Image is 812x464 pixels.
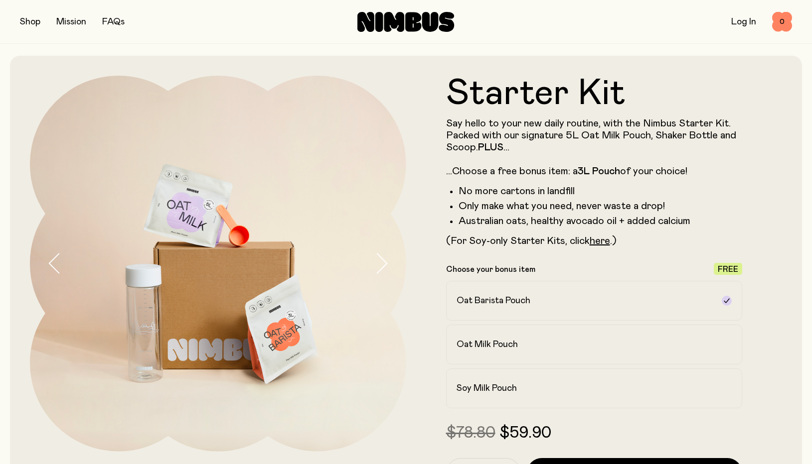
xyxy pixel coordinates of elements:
span: $78.80 [446,425,495,441]
a: here [590,236,610,246]
h2: Soy Milk Pouch [457,382,517,394]
p: Say hello to your new daily routine, with the Nimbus Starter Kit. Packed with our signature 5L Oa... [446,117,743,177]
li: No more cartons in landfill [459,185,743,197]
button: 0 [772,12,792,32]
strong: Pouch [592,166,620,176]
p: (For Soy-only Starter Kits, click .) [446,235,743,247]
span: Free [718,265,738,273]
h2: Oat Milk Pouch [457,339,518,350]
li: Only make what you need, never waste a drop! [459,200,743,212]
a: FAQs [102,17,125,26]
a: Mission [56,17,86,26]
h1: Starter Kit [446,76,743,112]
a: Log In [731,17,756,26]
span: $59.90 [499,425,551,441]
p: Choose your bonus item [446,264,535,274]
strong: PLUS [478,142,503,152]
strong: 3L [578,166,590,176]
li: Australian oats, healthy avocado oil + added calcium [459,215,743,227]
h2: Oat Barista Pouch [457,295,530,307]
